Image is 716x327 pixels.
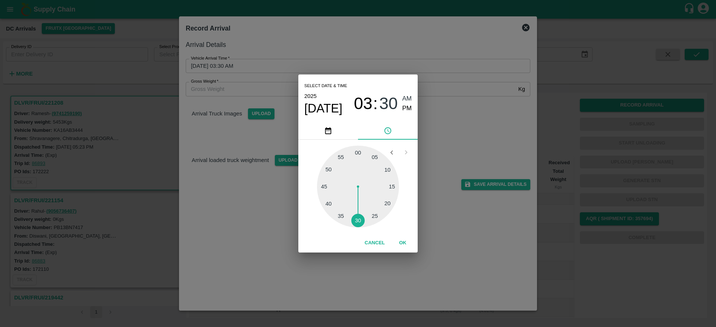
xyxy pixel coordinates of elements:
button: OK [391,236,415,250]
button: [DATE] [304,101,342,116]
span: 30 [379,94,398,113]
span: 03 [354,94,373,113]
button: Cancel [362,236,388,250]
span: Select date & time [304,80,347,92]
button: AM [402,94,412,104]
button: PM [402,104,412,114]
button: 30 [379,94,398,114]
button: 2025 [304,91,317,101]
span: : [373,94,378,114]
button: 03 [354,94,373,114]
button: pick time [358,122,418,140]
button: Open previous view [384,145,399,159]
button: pick date [298,122,358,140]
